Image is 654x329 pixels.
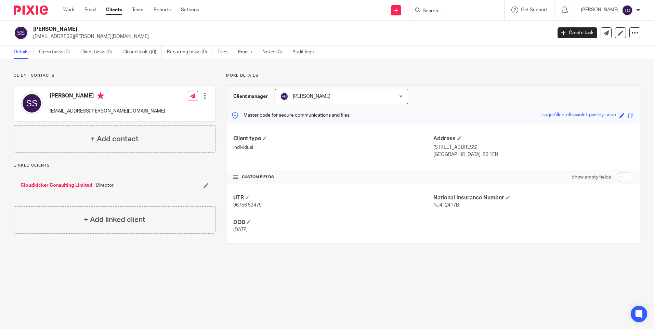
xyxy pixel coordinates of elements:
[14,45,34,59] a: Details
[132,6,143,13] a: Team
[433,203,459,208] span: NJ412417B
[14,163,215,168] p: Linked clients
[433,194,633,201] h4: National Insurance Number
[542,111,616,119] div: sugarfilled-ultraviolet-paisley-soup
[233,194,433,201] h4: UTR
[33,26,444,33] h2: [PERSON_NAME]
[14,73,215,78] p: Client contacts
[122,45,162,59] a: Closed tasks (0)
[106,6,122,13] a: Clients
[218,45,233,59] a: Files
[622,5,633,16] img: svg%3E
[33,33,547,40] p: [EMAIL_ADDRESS][PERSON_NAME][DOMAIN_NAME]
[84,6,96,13] a: Email
[558,27,597,38] a: Create task
[167,45,212,59] a: Recurring tasks (0)
[521,8,547,12] span: Get Support
[233,227,248,232] span: [DATE]
[572,174,611,181] label: Show empty fields
[39,45,75,59] a: Open tasks (0)
[50,92,165,101] h4: [PERSON_NAME]
[226,73,640,78] p: More details
[97,92,104,99] i: Primary
[63,6,74,13] a: Work
[91,134,139,144] h4: + Add contact
[433,135,633,142] h4: Address
[293,94,330,99] span: [PERSON_NAME]
[233,93,268,100] h3: Client manager
[232,112,350,119] p: Master code for secure communications and files
[238,45,257,59] a: Emails
[581,6,618,13] p: [PERSON_NAME]
[50,108,165,115] p: [EMAIL_ADDRESS][PERSON_NAME][DOMAIN_NAME]
[14,26,28,40] img: svg%3E
[292,45,319,59] a: Audit logs
[233,135,433,142] h4: Client type
[422,8,484,14] input: Search
[21,92,43,114] img: svg%3E
[21,182,92,189] a: Cloudkicker Consulting Limited
[433,151,633,158] p: [GEOGRAPHIC_DATA], B3 1EN
[433,144,633,151] p: [STREET_ADDRESS]
[262,45,287,59] a: Notes (0)
[233,203,262,208] span: 96756 53479
[280,92,288,101] img: svg%3E
[233,219,433,226] h4: DOB
[181,6,199,13] a: Settings
[96,182,114,189] span: Director
[14,5,48,15] img: Pixie
[84,214,145,225] h4: + Add linked client
[80,45,117,59] a: Client tasks (0)
[233,144,433,151] p: Individual
[154,6,171,13] a: Reports
[233,174,433,180] h4: CUSTOM FIELDS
